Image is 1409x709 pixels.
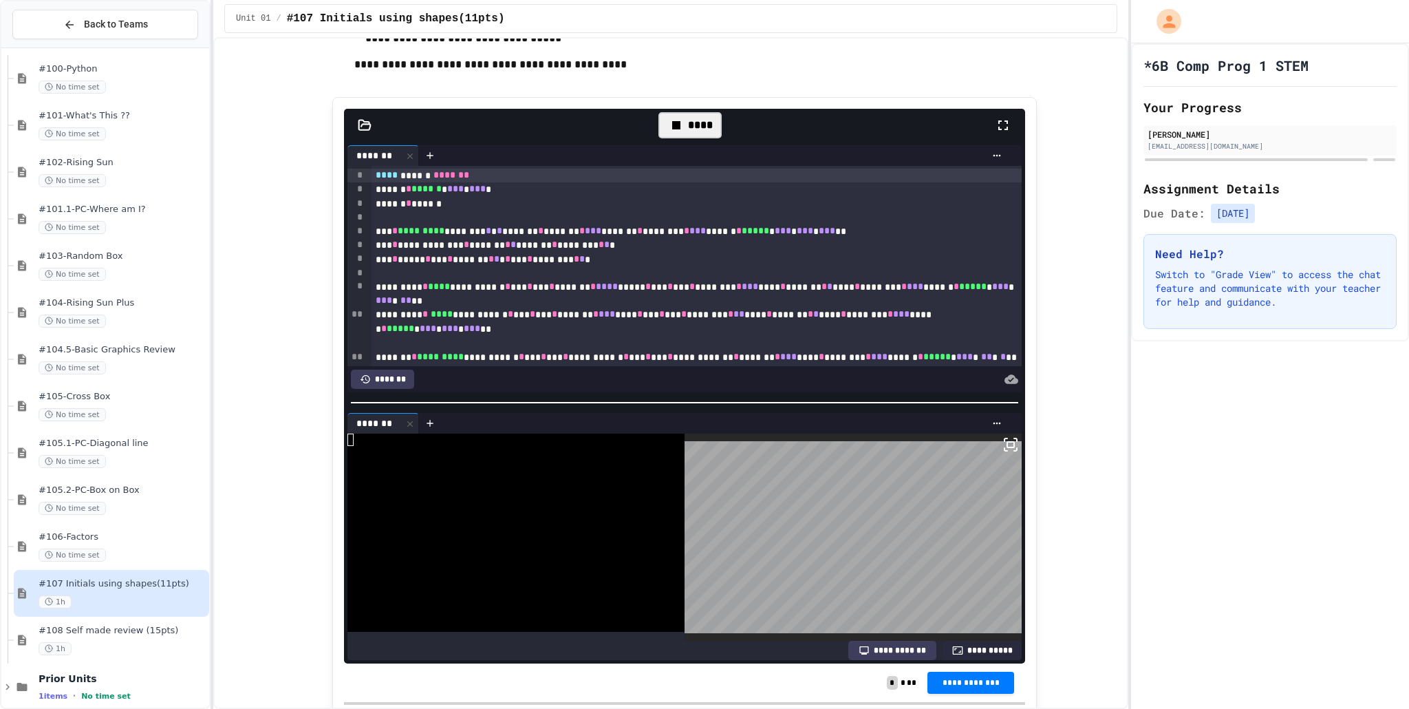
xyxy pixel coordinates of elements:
[1148,141,1392,151] div: [EMAIL_ADDRESS][DOMAIN_NAME]
[39,251,206,262] span: #103-Random Box
[39,81,106,94] span: No time set
[39,625,206,637] span: #108 Self made review (15pts)
[39,391,206,403] span: #105-Cross Box
[73,690,76,701] span: •
[39,63,206,75] span: #100-Python
[39,157,206,169] span: #102-Rising Sun
[12,10,198,39] button: Back to Teams
[1211,204,1255,223] span: [DATE]
[39,549,106,562] span: No time set
[39,578,206,590] span: #107 Initials using shapes(11pts)
[39,221,106,234] span: No time set
[1143,179,1397,198] h2: Assignment Details
[276,13,281,24] span: /
[39,531,206,543] span: #106-Factors
[1142,6,1185,37] div: My Account
[39,315,106,328] span: No time set
[39,485,206,496] span: #105.2-PC-Box on Box
[1155,268,1385,309] p: Switch to "Grade View" to access the chat feature and communicate with your teacher for help and ...
[39,502,106,515] span: No time set
[39,361,106,374] span: No time set
[287,10,505,27] span: #107 Initials using shapes(11pts)
[39,174,106,187] span: No time set
[39,110,206,122] span: #101-What's This ??
[39,438,206,449] span: #105.1-PC-Diagonal line
[39,268,106,281] span: No time set
[1155,246,1385,262] h3: Need Help?
[39,692,67,701] span: 1 items
[39,204,206,215] span: #101.1-PC-Where am I?
[1143,98,1397,117] h2: Your Progress
[84,17,148,32] span: Back to Teams
[1148,128,1392,140] div: [PERSON_NAME]
[81,692,131,701] span: No time set
[39,297,206,309] span: #104-Rising Sun Plus
[39,673,206,685] span: Prior Units
[39,408,106,421] span: No time set
[39,642,72,655] span: 1h
[39,344,206,356] span: #104.5-Basic Graphics Review
[39,455,106,468] span: No time set
[39,595,72,609] span: 1h
[1143,56,1309,75] h1: *6B Comp Prog 1 STEM
[39,127,106,140] span: No time set
[1143,205,1205,222] span: Due Date:
[236,13,270,24] span: Unit 01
